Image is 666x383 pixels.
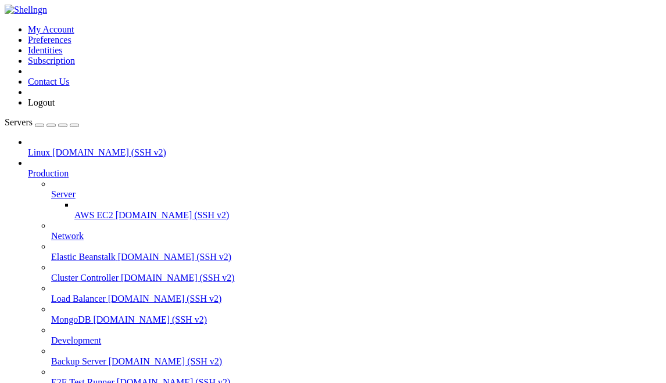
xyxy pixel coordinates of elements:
a: Identities [28,45,63,55]
a: Network [51,231,661,241]
span: [DOMAIN_NAME] (SSH v2) [116,210,230,220]
li: Server [51,179,661,221]
a: Load Balancer [DOMAIN_NAME] (SSH v2) [51,294,661,304]
span: Elastic Beanstalk [51,252,116,262]
span: [DOMAIN_NAME] (SSH v2) [109,356,223,366]
span: Linux [28,147,50,157]
a: My Account [28,24,74,34]
span: MongoDB [51,315,91,324]
span: Network [51,231,84,241]
li: AWS EC2 [DOMAIN_NAME] (SSH v2) [74,200,661,221]
li: Development [51,325,661,346]
img: Shellngn [5,5,47,15]
span: Backup Server [51,356,106,366]
a: Elastic Beanstalk [DOMAIN_NAME] (SSH v2) [51,252,661,262]
a: Servers [5,117,79,127]
li: Linux [DOMAIN_NAME] (SSH v2) [28,137,661,158]
span: Cluster Controller [51,273,119,283]
a: Contact Us [28,77,70,86]
a: Subscription [28,56,75,66]
li: Load Balancer [DOMAIN_NAME] (SSH v2) [51,283,661,304]
span: Load Balancer [51,294,106,303]
span: Production [28,168,69,178]
li: Cluster Controller [DOMAIN_NAME] (SSH v2) [51,262,661,283]
a: AWS EC2 [DOMAIN_NAME] (SSH v2) [74,210,661,221]
li: Network [51,221,661,241]
a: Development [51,335,661,346]
a: Backup Server [DOMAIN_NAME] (SSH v2) [51,356,661,367]
li: Backup Server [DOMAIN_NAME] (SSH v2) [51,346,661,367]
span: [DOMAIN_NAME] (SSH v2) [52,147,166,157]
span: Server [51,189,76,199]
a: Production [28,168,661,179]
span: Servers [5,117,33,127]
li: Elastic Beanstalk [DOMAIN_NAME] (SSH v2) [51,241,661,262]
span: [DOMAIN_NAME] (SSH v2) [121,273,235,283]
li: MongoDB [DOMAIN_NAME] (SSH v2) [51,304,661,325]
span: Development [51,335,101,345]
span: AWS EC2 [74,210,113,220]
a: MongoDB [DOMAIN_NAME] (SSH v2) [51,315,661,325]
span: [DOMAIN_NAME] (SSH v2) [108,294,222,303]
a: Linux [DOMAIN_NAME] (SSH v2) [28,147,661,158]
span: [DOMAIN_NAME] (SSH v2) [118,252,232,262]
a: Server [51,189,661,200]
span: [DOMAIN_NAME] (SSH v2) [93,315,207,324]
a: Preferences [28,35,71,45]
a: Logout [28,97,55,107]
a: Cluster Controller [DOMAIN_NAME] (SSH v2) [51,273,661,283]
